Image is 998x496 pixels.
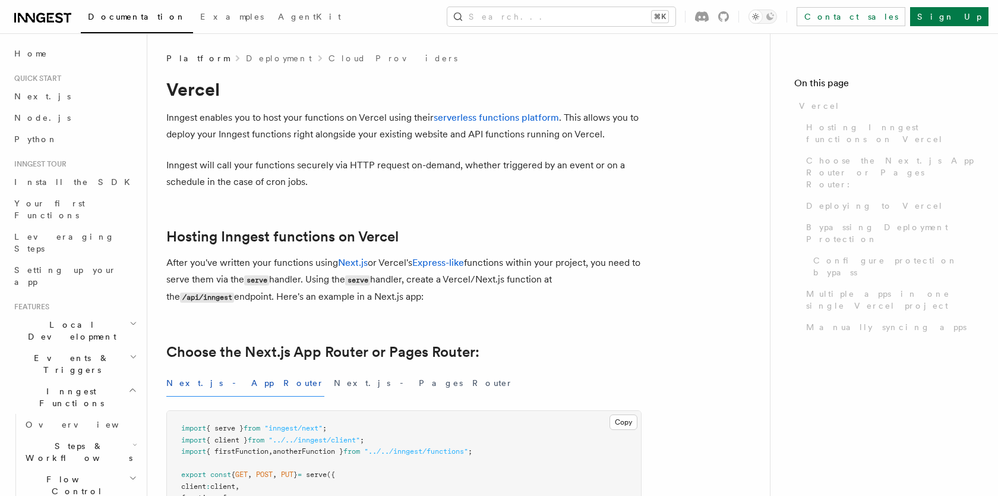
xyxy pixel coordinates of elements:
code: /api/inngest [180,293,234,303]
span: Node.js [14,113,71,123]
span: , [269,447,273,456]
button: Next.js - App Router [166,370,324,397]
a: Overview [21,414,140,435]
span: Vercel [799,100,840,112]
span: Hosting Inngest functions on Vercel [806,121,974,145]
a: Manually syncing apps [801,316,974,338]
span: Documentation [88,12,186,21]
span: anotherFunction } [273,447,343,456]
a: Deployment [246,52,312,64]
button: Copy [609,415,637,430]
span: Python [14,134,58,144]
span: from [244,424,260,432]
a: Choose the Next.js App Router or Pages Router: [166,344,479,360]
a: Python [10,128,140,150]
p: After you've written your functions using or Vercel's functions within your project, you need to ... [166,255,642,306]
span: { serve } [206,424,244,432]
span: Manually syncing apps [806,321,967,333]
a: Sign Up [910,7,988,26]
span: "../../inngest/functions" [364,447,468,456]
span: , [235,482,239,491]
span: import [181,447,206,456]
span: serve [306,470,327,479]
a: Bypassing Deployment Protection [801,216,974,250]
a: Vercel [794,95,974,117]
span: Bypassing Deployment Protection [806,221,974,245]
span: "inngest/next" [264,424,323,432]
a: Choose the Next.js App Router or Pages Router: [801,150,974,195]
span: : [206,482,210,491]
span: Leveraging Steps [14,232,115,253]
a: Documentation [81,4,193,33]
button: Local Development [10,314,140,347]
code: serve [244,275,269,285]
a: serverless functions platform [434,112,559,123]
a: Contact sales [797,7,905,26]
span: Home [14,48,48,59]
a: Your first Functions [10,193,140,226]
span: Setting up your app [14,265,116,287]
span: import [181,436,206,444]
span: Local Development [10,319,130,343]
code: serve [345,275,370,285]
span: client [181,482,206,491]
button: Steps & Workflows [21,435,140,469]
span: Quick start [10,74,61,83]
span: Next.js [14,92,71,101]
span: Examples [200,12,264,21]
span: Overview [26,420,148,429]
span: Features [10,302,49,312]
p: Inngest will call your functions securely via HTTP request on-demand, whether triggered by an eve... [166,157,642,190]
a: Examples [193,4,271,32]
span: Deploying to Vercel [806,200,943,212]
span: Install the SDK [14,177,137,187]
a: Deploying to Vercel [801,195,974,216]
button: Search...⌘K [447,7,675,26]
a: Hosting Inngest functions on Vercel [801,117,974,150]
span: "../../inngest/client" [269,436,360,444]
span: ({ [327,470,335,479]
a: Leveraging Steps [10,226,140,259]
a: Cloud Providers [329,52,457,64]
a: Multiple apps in one single Vercel project [801,283,974,316]
a: Setting up your app [10,259,140,293]
h1: Vercel [166,79,642,100]
span: const [210,470,231,479]
span: export [181,470,206,479]
span: PUT [281,470,293,479]
span: } [293,470,298,479]
a: Next.js [338,257,368,268]
span: from [343,447,360,456]
button: Events & Triggers [10,347,140,381]
a: Next.js [10,86,140,107]
a: Node.js [10,107,140,128]
button: Inngest Functions [10,381,140,414]
kbd: ⌘K [652,11,668,23]
span: Inngest Functions [10,385,128,409]
span: GET [235,470,248,479]
span: = [298,470,302,479]
span: from [248,436,264,444]
span: , [248,470,252,479]
span: { client } [206,436,248,444]
p: Inngest enables you to host your functions on Vercel using their . This allows you to deploy your... [166,109,642,143]
span: import [181,424,206,432]
a: Install the SDK [10,171,140,193]
button: Toggle dark mode [748,10,777,24]
span: Your first Functions [14,199,85,220]
span: ; [468,447,472,456]
span: Events & Triggers [10,352,130,376]
button: Next.js - Pages Router [334,370,513,397]
span: Steps & Workflows [21,440,132,464]
h4: On this page [794,76,974,95]
span: ; [360,436,364,444]
span: POST [256,470,273,479]
span: AgentKit [278,12,341,21]
span: , [273,470,277,479]
span: { firstFunction [206,447,269,456]
span: client [210,482,235,491]
span: Platform [166,52,229,64]
a: AgentKit [271,4,348,32]
span: Configure protection bypass [813,255,974,278]
a: Configure protection bypass [808,250,974,283]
